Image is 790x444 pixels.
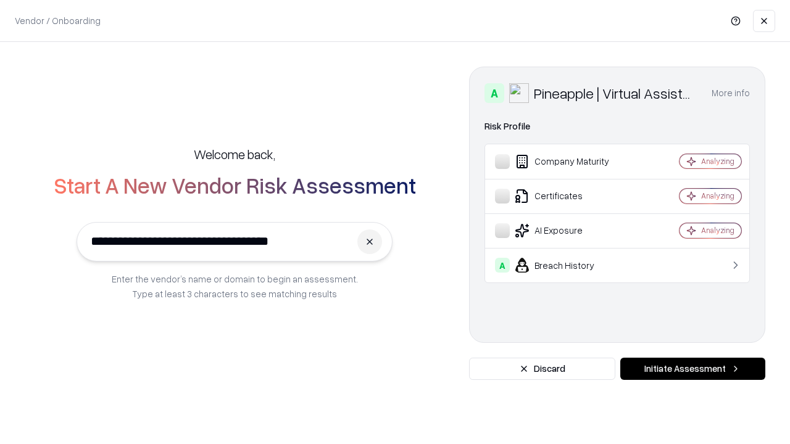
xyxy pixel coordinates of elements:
button: Discard [469,358,615,380]
img: Pineapple | Virtual Assistant Agency [509,83,529,103]
div: Risk Profile [484,119,750,134]
div: Analyzing [701,156,734,166]
div: A [484,83,504,103]
div: Pineapple | Virtual Assistant Agency [534,83,697,103]
h5: Welcome back, [194,146,275,163]
button: More info [712,82,750,104]
div: Certificates [495,189,642,203]
div: Analyzing [701,191,734,201]
button: Initiate Assessment [620,358,765,380]
p: Enter the vendor’s name or domain to begin an assessment. Type at least 3 characters to see match... [112,271,358,301]
h2: Start A New Vendor Risk Assessment [54,173,416,197]
p: Vendor / Onboarding [15,14,101,27]
div: Company Maturity [495,154,642,169]
div: Analyzing [701,225,734,236]
div: Breach History [495,258,642,273]
div: A [495,258,510,273]
div: AI Exposure [495,223,642,238]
